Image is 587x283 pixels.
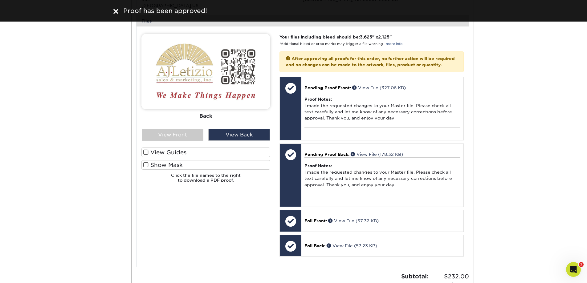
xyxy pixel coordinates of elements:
[566,262,581,277] iframe: Intercom live chat
[378,34,389,39] span: 2.125
[141,160,270,170] label: Show Mask
[304,85,351,90] span: Pending Proof Front:
[304,218,327,223] span: Foil Front:
[279,34,392,39] strong: Your files including bleed should be: " x "
[286,56,455,67] strong: After approving all proofs for this order, no further action will be required and no changes can ...
[208,129,270,141] div: View Back
[579,262,584,267] span: 1
[141,148,270,157] label: View Guides
[327,243,377,248] a: View File (57.23 KB)
[352,85,406,90] a: View File (327.06 KB)
[304,152,349,157] span: Pending Proof Back:
[386,42,402,46] a: more info
[328,218,379,223] a: View File (57.32 KB)
[304,91,460,127] div: I made the requested changes to your Master file. Please check all text carefully and let me know...
[430,272,469,281] span: $232.00
[304,243,325,248] span: Foil Back:
[351,152,403,157] a: View File (178.32 KB)
[123,7,207,14] span: Proof has been approved!
[141,173,270,188] h6: Click the file names to the right to download a PDF proof.
[142,129,203,141] div: View Front
[141,109,270,123] div: Back
[113,9,118,14] img: close
[304,163,332,168] strong: Proof Notes:
[304,157,460,194] div: I made the requested changes to your Master file. Please check all text carefully and let me know...
[401,273,429,280] strong: Subtotal:
[360,34,372,39] span: 3.625
[304,97,332,102] strong: Proof Notes:
[279,42,402,46] small: *Additional bleed or crop marks may trigger a file warning –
